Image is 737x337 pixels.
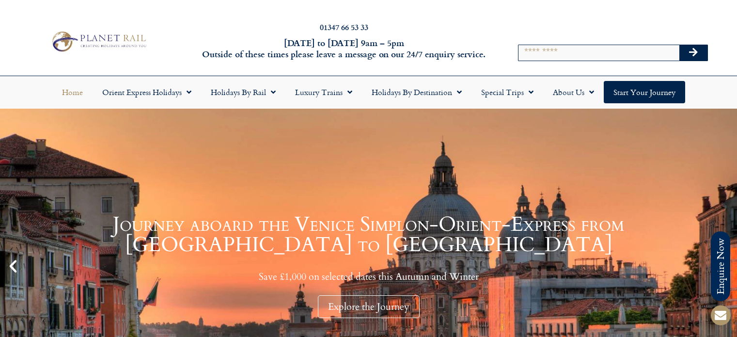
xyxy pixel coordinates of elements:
a: Special Trips [471,81,543,103]
p: Save £1,000 on selected dates this Autumn and Winter [24,271,713,283]
a: Start your Journey [604,81,685,103]
a: Orient Express Holidays [93,81,201,103]
a: Holidays by Rail [201,81,285,103]
nav: Menu [5,81,732,103]
a: Holidays by Destination [362,81,471,103]
h1: Journey aboard the Venice Simplon-Orient-Express from [GEOGRAPHIC_DATA] to [GEOGRAPHIC_DATA] [24,214,713,255]
div: Explore the Journey [318,295,420,318]
img: Planet Rail Train Holidays Logo [48,29,149,54]
a: Home [52,81,93,103]
a: About Us [543,81,604,103]
a: Luxury Trains [285,81,362,103]
a: 01347 66 53 33 [320,21,368,32]
button: Search [679,45,707,61]
div: Previous slide [5,258,21,274]
h6: [DATE] to [DATE] 9am – 5pm Outside of these times please leave a message on our 24/7 enquiry serv... [199,37,489,60]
